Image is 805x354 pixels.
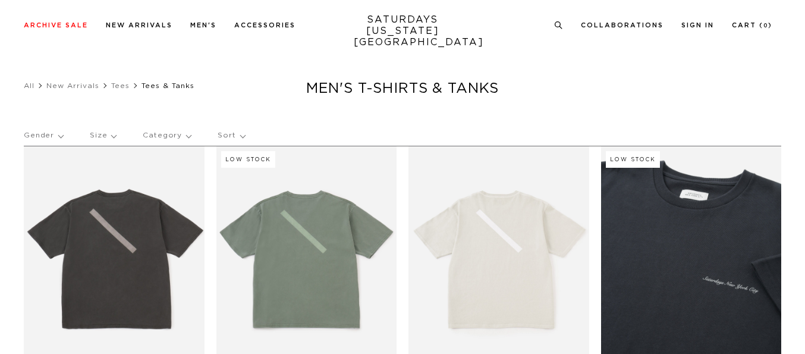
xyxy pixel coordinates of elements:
[234,22,295,29] a: Accessories
[46,82,99,89] a: New Arrivals
[24,22,88,29] a: Archive Sale
[111,82,130,89] a: Tees
[106,22,172,29] a: New Arrivals
[581,22,664,29] a: Collaborations
[354,14,452,48] a: SATURDAYS[US_STATE][GEOGRAPHIC_DATA]
[141,82,194,89] span: Tees & Tanks
[90,122,116,149] p: Size
[143,122,191,149] p: Category
[218,122,244,149] p: Sort
[732,22,772,29] a: Cart (0)
[221,151,275,168] div: Low Stock
[24,122,63,149] p: Gender
[681,22,714,29] a: Sign In
[606,151,660,168] div: Low Stock
[190,22,216,29] a: Men's
[24,82,34,89] a: All
[763,23,768,29] small: 0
